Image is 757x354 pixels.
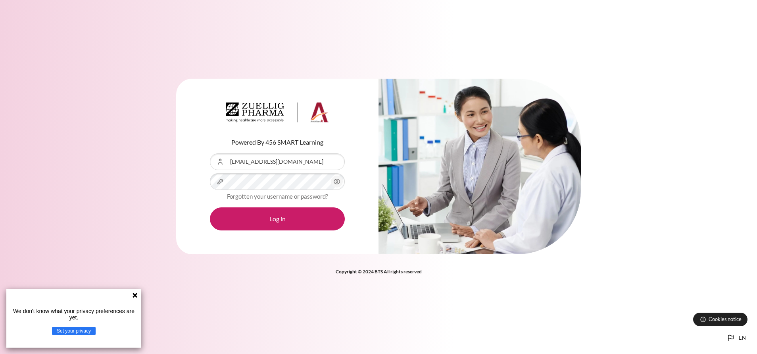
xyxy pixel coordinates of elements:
[693,313,747,326] button: Cookies notice
[227,193,328,200] a: Forgotten your username or password?
[739,334,746,342] span: en
[336,269,422,275] strong: Copyright © 2024 BTS All rights reserved
[10,308,138,321] p: We don't know what your privacy preferences are yet.
[52,327,96,335] button: Set your privacy
[226,103,329,122] img: Architeck
[210,153,345,170] input: Username or Email Address
[210,207,345,230] button: Log in
[723,330,749,346] button: Languages
[210,137,345,147] p: Powered By 456 SMART Learning
[709,315,742,323] span: Cookies notice
[226,103,329,126] a: Architeck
